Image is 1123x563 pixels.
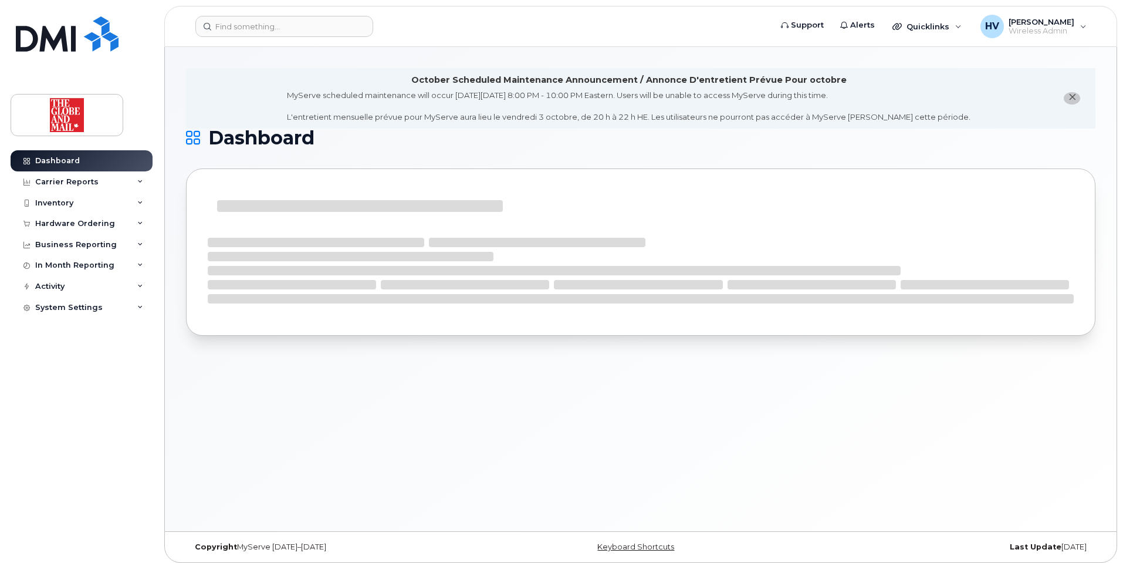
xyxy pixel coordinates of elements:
[195,542,237,551] strong: Copyright
[287,90,970,123] div: MyServe scheduled maintenance will occur [DATE][DATE] 8:00 PM - 10:00 PM Eastern. Users will be u...
[186,542,489,552] div: MyServe [DATE]–[DATE]
[597,542,674,551] a: Keyboard Shortcuts
[792,542,1095,552] div: [DATE]
[208,129,314,147] span: Dashboard
[411,74,847,86] div: October Scheduled Maintenance Announcement / Annonce D'entretient Prévue Pour octobre
[1010,542,1061,551] strong: Last Update
[1064,92,1080,104] button: close notification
